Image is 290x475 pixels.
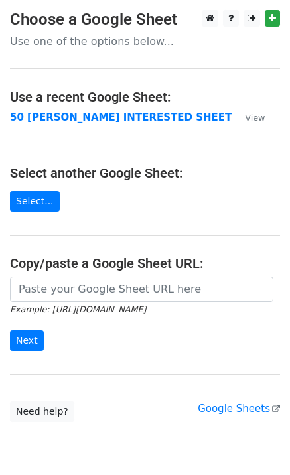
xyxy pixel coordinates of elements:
[10,191,60,212] a: Select...
[10,10,280,29] h3: Choose a Google Sheet
[10,330,44,351] input: Next
[10,34,280,48] p: Use one of the options below...
[245,113,265,123] small: View
[10,165,280,181] h4: Select another Google Sheet:
[232,111,265,123] a: View
[10,89,280,105] h4: Use a recent Google Sheet:
[10,305,146,314] small: Example: [URL][DOMAIN_NAME]
[10,277,273,302] input: Paste your Google Sheet URL here
[10,401,74,422] a: Need help?
[10,111,232,123] a: 50 [PERSON_NAME] INTERESTED SHEET
[198,403,280,415] a: Google Sheets
[10,255,280,271] h4: Copy/paste a Google Sheet URL:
